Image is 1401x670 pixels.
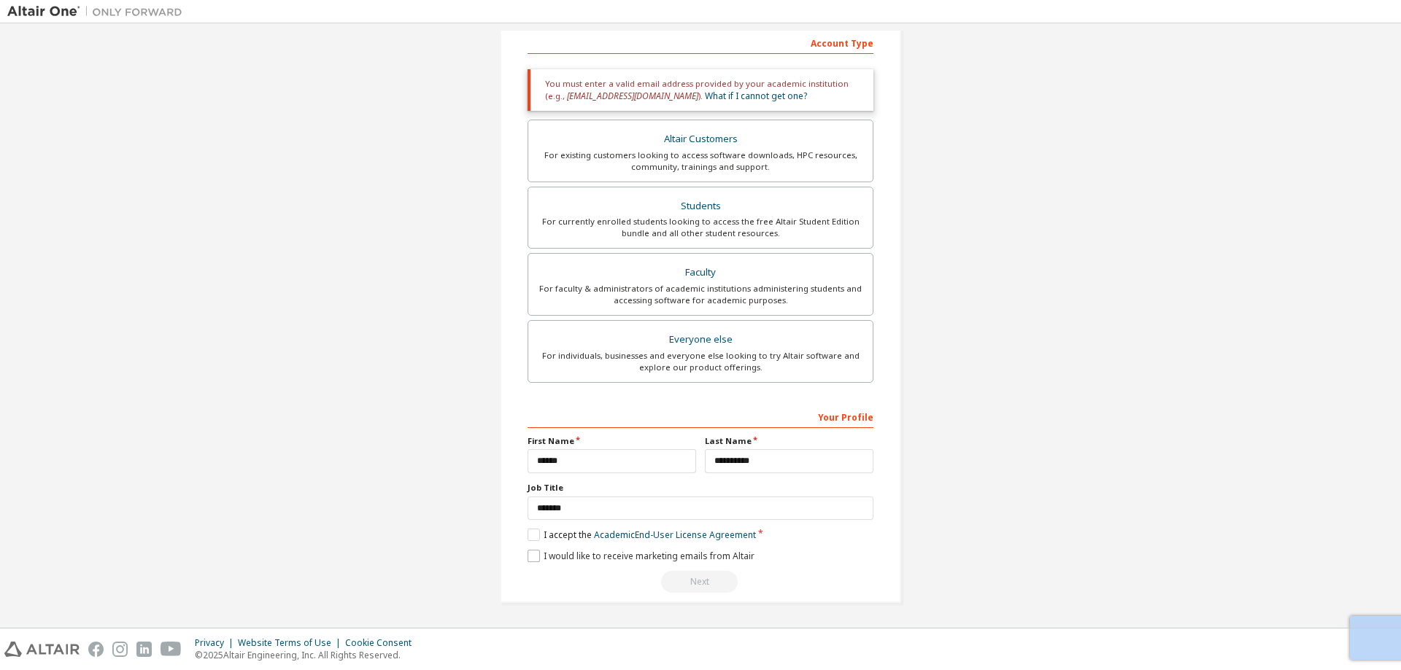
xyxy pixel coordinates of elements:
label: Job Title [528,482,873,494]
img: instagram.svg [112,642,128,657]
div: Students [537,196,864,217]
img: altair_logo.svg [4,642,80,657]
img: Altair One [7,4,190,19]
img: youtube.svg [161,642,182,657]
label: Last Name [705,435,873,447]
label: I accept the [528,529,756,541]
label: I would like to receive marketing emails from Altair [528,550,754,562]
span: [EMAIL_ADDRESS][DOMAIN_NAME] [567,90,698,102]
div: You must enter a valid email address provided by your academic institution (e.g., ). [528,69,873,111]
div: For existing customers looking to access software downloads, HPC resources, community, trainings ... [537,149,864,173]
a: Academic End-User License Agreement [594,529,756,541]
div: Everyone else [537,330,864,350]
img: facebook.svg [88,642,104,657]
a: What if I cannot get one? [705,90,807,102]
p: © 2025 Altair Engineering, Inc. All Rights Reserved. [195,649,420,661]
div: Account Type [528,31,873,54]
div: Cookie Consent [345,637,420,649]
div: For currently enrolled students looking to access the free Altair Student Edition bundle and all ... [537,216,864,239]
img: linkedin.svg [136,642,152,657]
div: You need to provide your academic email [528,571,873,593]
div: Privacy [195,637,238,649]
div: Website Terms of Use [238,637,345,649]
div: Altair Customers [537,129,864,149]
div: For faculty & administrators of academic institutions administering students and accessing softwa... [537,283,864,306]
div: For individuals, businesses and everyone else looking to try Altair software and explore our prod... [537,350,864,373]
div: Your Profile [528,405,873,428]
div: Faculty [537,262,864,283]
label: First Name [528,435,696,447]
